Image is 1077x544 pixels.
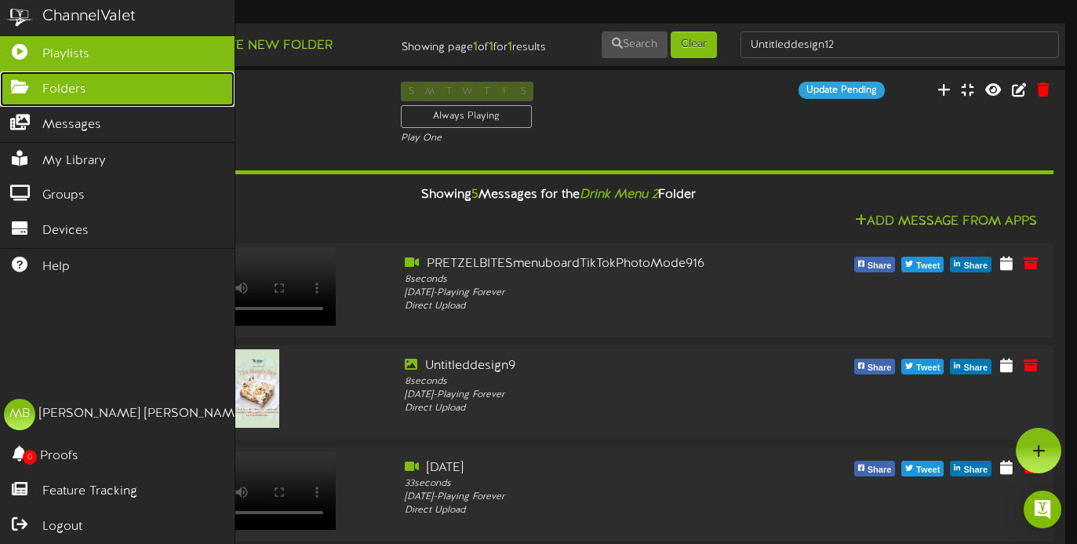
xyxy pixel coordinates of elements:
strong: 1 [508,40,512,54]
span: Share [864,257,895,275]
input: -- Search Folders by Name -- [740,31,1059,58]
button: Share [950,461,991,476]
strong: 1 [473,40,478,54]
button: Share [854,257,896,272]
button: Share [854,461,896,476]
span: Messages [42,116,101,134]
span: My Library [42,152,106,170]
img: 99d30efa-571a-455f-b786-5e1f17502235.png [235,349,279,428]
button: Add Message From Apps [850,212,1042,232]
button: Tweet [901,257,944,272]
span: Proofs [40,447,78,466]
button: Tweet [901,461,944,476]
button: Clear [671,31,717,58]
span: Share [960,257,991,275]
strong: 1 [489,40,493,54]
div: Open Intercom Messenger [1024,491,1061,528]
span: Playlists [42,46,89,64]
div: Always Playing [401,105,532,128]
div: Showing Messages for the Folder [51,178,1065,212]
span: Tweet [913,360,943,377]
div: Untitleddesign9 [405,357,794,375]
div: Showing page of for results [388,30,559,57]
div: Direct Upload [405,504,794,517]
span: Groups [42,187,85,205]
button: Share [950,359,991,374]
span: Share [960,462,991,479]
div: Play One [401,132,715,145]
div: Direct Upload [405,300,794,313]
div: MB [4,399,35,430]
button: Search [602,31,668,58]
span: Share [864,360,895,377]
span: Folders [42,81,86,99]
span: 0 [23,450,37,465]
div: Update Pending [799,82,885,99]
span: Tweet [913,462,943,479]
i: Drink Menu 2 [580,188,658,202]
span: Tweet [913,257,943,275]
div: [DATE] - Playing Forever [405,491,794,504]
span: Devices [42,222,89,240]
span: Share [864,462,895,479]
span: Feature Tracking [42,483,137,501]
div: 8 seconds [405,273,794,287]
span: Logout [42,518,82,536]
div: [DATE] - Playing Forever [405,287,794,300]
span: Help [42,258,70,276]
div: ChannelValet [42,5,136,28]
div: 8 seconds [405,375,794,389]
div: [PERSON_NAME] [PERSON_NAME] [39,405,246,423]
div: [DATE] [405,459,794,477]
span: 5 [471,188,478,202]
div: [DATE] - Playing Forever [405,389,794,402]
div: 33 seconds [405,477,794,491]
button: Create New Folder [181,36,337,56]
div: PRETZELBITESmenuboardTikTokPhotoMode916 [405,255,794,273]
button: Share [854,359,896,374]
button: Share [950,257,991,272]
div: Direct Upload [405,402,794,415]
button: Tweet [901,359,944,374]
span: Share [960,360,991,377]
